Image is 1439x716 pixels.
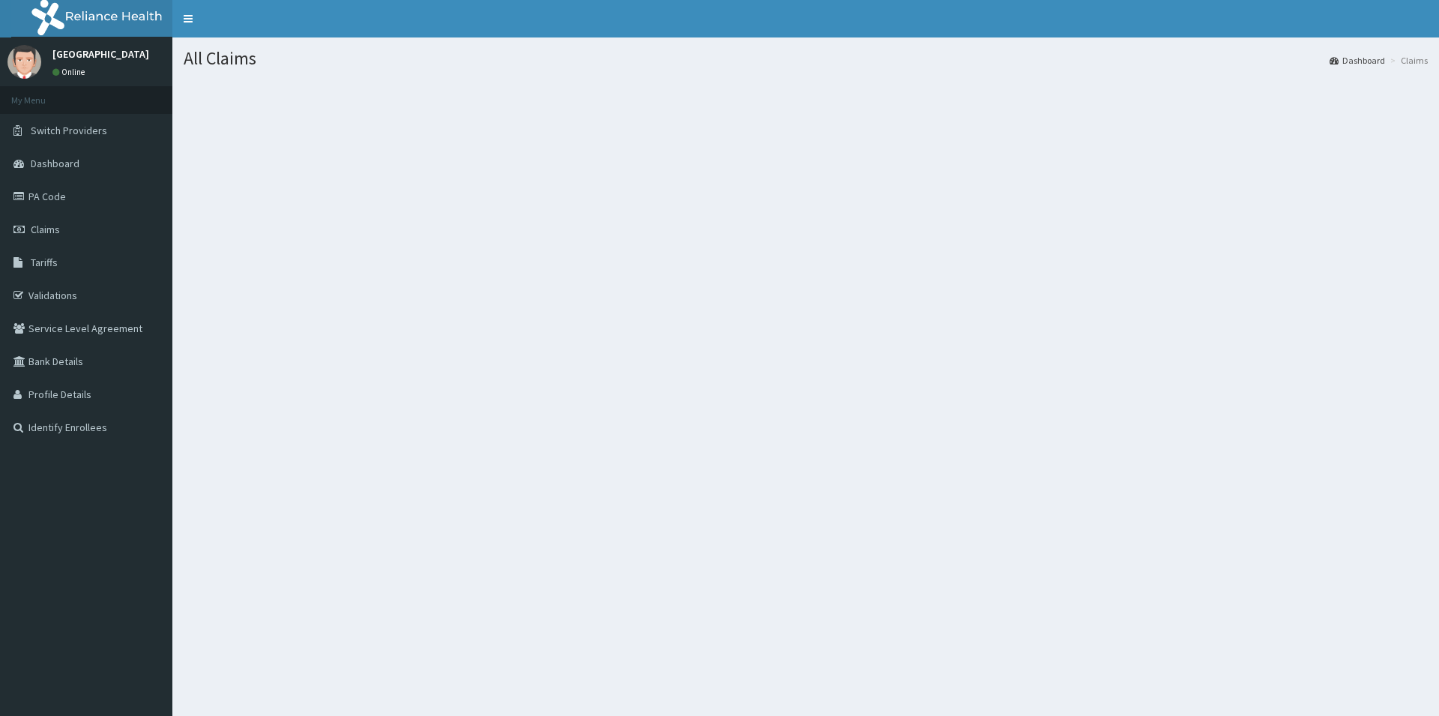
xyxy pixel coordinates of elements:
[184,49,1428,68] h1: All Claims
[31,223,60,236] span: Claims
[31,157,79,170] span: Dashboard
[52,67,88,77] a: Online
[1387,54,1428,67] li: Claims
[1330,54,1385,67] a: Dashboard
[31,124,107,137] span: Switch Providers
[31,256,58,269] span: Tariffs
[7,45,41,79] img: User Image
[52,49,149,59] p: [GEOGRAPHIC_DATA]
